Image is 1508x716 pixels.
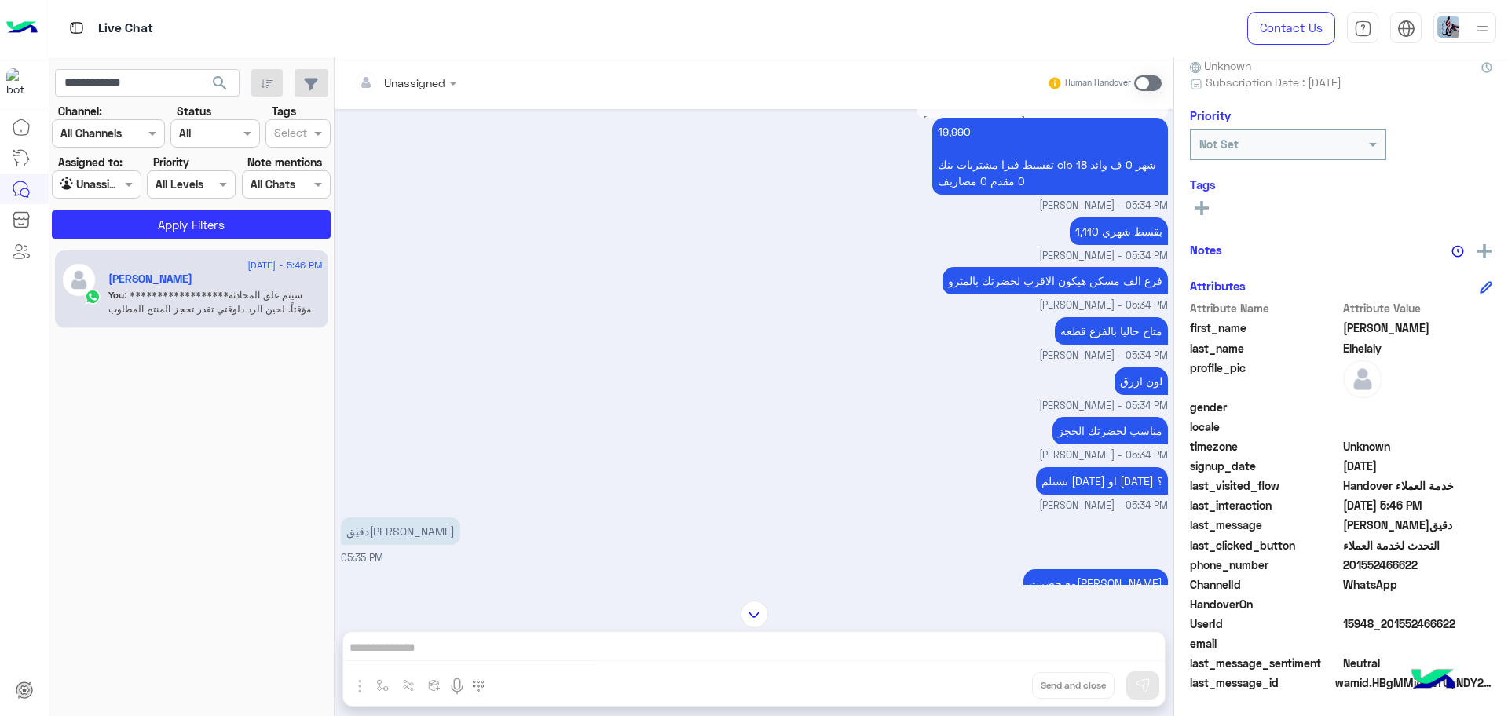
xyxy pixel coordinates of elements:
span: gender [1190,399,1340,415]
p: 29/8/2025, 5:34 PM [1036,467,1168,495]
span: 2024-10-22T17:20:34.73Z [1343,458,1493,474]
span: null [1343,635,1493,652]
a: Contact Us [1247,12,1335,45]
span: 05:35 PM [341,552,383,564]
span: last_message [1190,517,1340,533]
span: search [210,74,229,93]
h5: Sara Elhelaly [108,272,192,286]
span: [PERSON_NAME] - 05:34 PM [1039,349,1168,363]
img: profile [1473,19,1492,38]
img: Logo [6,12,38,45]
label: Note mentions [247,154,322,170]
span: null [1343,399,1493,415]
span: null [1343,596,1493,612]
img: hulul-logo.png [1406,653,1461,708]
span: null [1343,418,1493,435]
span: Handover خدمة العملاء [1343,477,1493,494]
h6: Tags [1190,177,1492,192]
label: Tags [272,103,296,119]
span: first_name [1190,320,1340,336]
span: last_visited_flow [1190,477,1340,494]
p: 29/8/2025, 5:34 PM [1052,417,1168,444]
span: 2025-08-29T14:46:54.665Z [1343,497,1493,513]
span: [PERSON_NAME] - 05:34 PM [1039,249,1168,264]
span: You [108,289,124,301]
span: locale [1190,418,1340,435]
span: Subscription Date : [DATE] [1206,74,1341,90]
span: ChannelId [1190,576,1340,593]
img: add [1477,244,1492,258]
div: Select [272,124,307,144]
label: Priority [153,154,189,170]
p: 29/8/2025, 5:34 PM [1115,367,1168,395]
span: phone_number [1190,557,1340,573]
span: Unknown [1343,438,1493,455]
span: profile_pic [1190,360,1340,396]
span: دقيقه [1343,517,1493,533]
span: [PERSON_NAME] - 05:34 PM [1039,399,1168,414]
button: Send and close [1032,672,1115,699]
span: 201552466622 [1343,557,1493,573]
label: Channel: [58,103,102,119]
p: 29/8/2025, 5:45 PM [1023,569,1168,597]
span: Unknown [1190,57,1251,74]
button: search [201,69,240,103]
img: tab [67,18,86,38]
img: tab [1397,20,1415,38]
p: 29/8/2025, 5:34 PM [1070,217,1168,245]
span: Attribute Name [1190,300,1340,316]
span: 0 [1343,655,1493,671]
span: [PERSON_NAME] - 05:34 PM [1039,298,1168,313]
span: email [1190,635,1340,652]
img: scroll [741,601,768,628]
span: [DATE] - 5:46 PM [247,258,322,272]
label: Assigned to: [58,154,123,170]
h6: Priority [1190,108,1231,122]
span: [PERSON_NAME] - 05:34 PM [1039,199,1168,214]
span: signup_date [1190,458,1340,474]
h6: Attributes [1190,279,1246,293]
span: wamid.HBgMMjAxNTUyNDY2NjIyFQIAEhgUM0E3MzI1NDE5RjMxREE5RUNBQTIA [1335,674,1492,691]
span: 15948_201552466622 [1343,616,1493,632]
span: last_clicked_button [1190,537,1340,553]
p: 29/8/2025, 5:35 PM [341,517,460,545]
a: tab [1347,12,1378,45]
span: Attribute Value [1343,300,1493,316]
img: defaultAdmin.png [1343,360,1382,399]
small: Human Handover [1065,77,1131,89]
span: ******************سيتم غلق المحادثة مؤقتاً. لحين الرد دلوقتي تقدر تحجز المنتج المطلوب بكل سهولة م... [108,289,315,414]
span: [PERSON_NAME] - 05:34 PM [1039,448,1168,463]
button: Apply Filters [52,210,331,239]
p: 29/8/2025, 5:34 PM [932,118,1168,195]
span: التحدث لخدمة العملاء [1343,537,1493,553]
label: Status [177,103,211,119]
img: tab [1354,20,1372,38]
span: [PERSON_NAME] - 05:34 PM [1039,499,1168,513]
img: defaultAdmin.png [61,262,97,298]
span: timezone [1190,438,1340,455]
img: WhatsApp [85,289,101,305]
span: Sara [1343,320,1493,336]
h6: Notes [1190,243,1222,257]
span: last_interaction [1190,497,1340,513]
span: last_name [1190,340,1340,356]
span: Elhelaly [1343,340,1493,356]
span: last_message_id [1190,674,1332,691]
span: 2 [1343,576,1493,593]
img: notes [1451,245,1464,258]
img: 1403182699927242 [6,68,35,97]
img: userImage [1437,16,1459,38]
p: 29/8/2025, 5:34 PM [1055,317,1168,345]
span: last_message_sentiment [1190,655,1340,671]
span: UserId [1190,616,1340,632]
span: HandoverOn [1190,596,1340,612]
p: 29/8/2025, 5:34 PM [942,267,1168,294]
p: Live Chat [98,18,153,39]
